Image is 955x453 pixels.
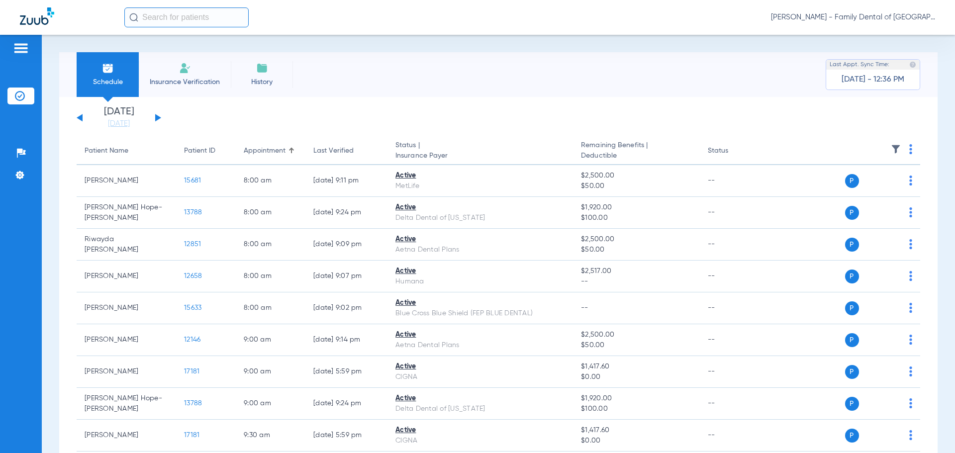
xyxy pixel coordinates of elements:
[581,171,691,181] span: $2,500.00
[256,62,268,74] img: History
[184,336,200,343] span: 12146
[77,356,176,388] td: [PERSON_NAME]
[909,61,916,68] img: last sync help info
[184,368,199,375] span: 17181
[700,229,767,261] td: --
[909,366,912,376] img: group-dot-blue.svg
[573,137,699,165] th: Remaining Benefits |
[179,62,191,74] img: Manual Insurance Verification
[395,276,565,287] div: Humana
[13,42,29,54] img: hamburger-icon
[236,388,305,420] td: 9:00 AM
[236,420,305,452] td: 9:30 AM
[700,292,767,324] td: --
[845,429,859,443] span: P
[184,400,202,407] span: 13788
[184,241,201,248] span: 12851
[581,425,691,436] span: $1,417.60
[581,151,691,161] span: Deductible
[581,234,691,245] span: $2,500.00
[236,292,305,324] td: 8:00 AM
[77,261,176,292] td: [PERSON_NAME]
[313,146,354,156] div: Last Verified
[84,77,131,87] span: Schedule
[700,137,767,165] th: Status
[909,144,912,154] img: group-dot-blue.svg
[581,213,691,223] span: $100.00
[581,304,588,311] span: --
[581,266,691,276] span: $2,517.00
[236,356,305,388] td: 9:00 AM
[395,372,565,382] div: CIGNA
[102,62,114,74] img: Schedule
[842,75,904,85] span: [DATE] - 12:36 PM
[581,202,691,213] span: $1,920.00
[395,404,565,414] div: Delta Dental of [US_STATE]
[129,13,138,22] img: Search Icon
[77,197,176,229] td: [PERSON_NAME] Hope-[PERSON_NAME]
[581,340,691,351] span: $50.00
[581,330,691,340] span: $2,500.00
[85,146,168,156] div: Patient Name
[238,77,286,87] span: History
[184,177,201,184] span: 15681
[184,146,215,156] div: Patient ID
[305,229,387,261] td: [DATE] 9:09 PM
[184,432,199,439] span: 17181
[581,404,691,414] span: $100.00
[771,12,935,22] span: [PERSON_NAME] - Family Dental of [GEOGRAPHIC_DATA]
[395,298,565,308] div: Active
[395,340,565,351] div: Aetna Dental Plans
[845,238,859,252] span: P
[581,181,691,191] span: $50.00
[77,324,176,356] td: [PERSON_NAME]
[845,365,859,379] span: P
[700,197,767,229] td: --
[581,276,691,287] span: --
[236,197,305,229] td: 8:00 AM
[77,388,176,420] td: [PERSON_NAME] Hope-[PERSON_NAME]
[244,146,297,156] div: Appointment
[395,308,565,319] div: Blue Cross Blue Shield (FEP BLUE DENTAL)
[909,239,912,249] img: group-dot-blue.svg
[305,292,387,324] td: [DATE] 9:02 PM
[845,397,859,411] span: P
[89,119,149,129] a: [DATE]
[845,206,859,220] span: P
[581,362,691,372] span: $1,417.60
[313,146,380,156] div: Last Verified
[700,356,767,388] td: --
[395,436,565,446] div: CIGNA
[395,362,565,372] div: Active
[146,77,223,87] span: Insurance Verification
[845,174,859,188] span: P
[909,176,912,185] img: group-dot-blue.svg
[395,151,565,161] span: Insurance Payer
[236,324,305,356] td: 9:00 AM
[395,266,565,276] div: Active
[236,261,305,292] td: 8:00 AM
[77,292,176,324] td: [PERSON_NAME]
[236,229,305,261] td: 8:00 AM
[124,7,249,27] input: Search for patients
[305,356,387,388] td: [DATE] 5:59 PM
[244,146,286,156] div: Appointment
[909,398,912,408] img: group-dot-blue.svg
[395,171,565,181] div: Active
[236,165,305,197] td: 8:00 AM
[581,372,691,382] span: $0.00
[20,7,54,25] img: Zuub Logo
[909,303,912,313] img: group-dot-blue.svg
[184,209,202,216] span: 13788
[909,335,912,345] img: group-dot-blue.svg
[305,420,387,452] td: [DATE] 5:59 PM
[184,146,228,156] div: Patient ID
[387,137,573,165] th: Status |
[184,272,202,279] span: 12658
[77,165,176,197] td: [PERSON_NAME]
[700,261,767,292] td: --
[909,430,912,440] img: group-dot-blue.svg
[305,324,387,356] td: [DATE] 9:14 PM
[909,207,912,217] img: group-dot-blue.svg
[845,301,859,315] span: P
